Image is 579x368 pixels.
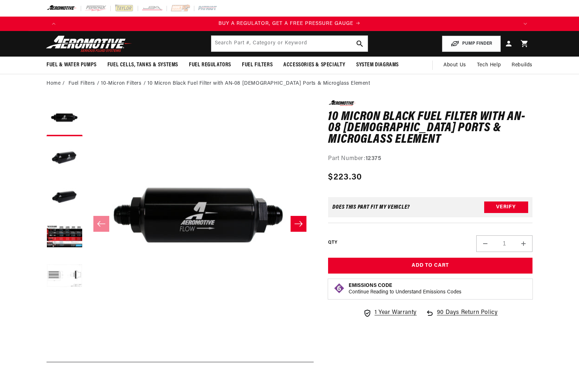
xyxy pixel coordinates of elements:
[518,17,532,31] button: Translation missing: en.sections.announcements.next_announcement
[328,240,337,246] label: QTY
[237,57,278,74] summary: Fuel Filters
[28,17,551,31] slideshow-component: Translation missing: en.sections.announcements.announcement_bar
[211,36,368,52] input: Search by Part Number, Category or Keyword
[351,57,404,74] summary: System Diagrams
[61,20,518,28] a: BUY A REGULATOR, GET A FREE PRESSURE GAUGE
[47,259,83,295] button: Load image 5 in gallery view
[283,61,345,69] span: Accessories & Specialty
[328,111,532,146] h1: 10 Micron Black Fuel Filter with AN-08 [DEMOGRAPHIC_DATA] Ports & Microglass Element
[349,289,461,296] p: Continue Reading to Understand Emissions Codes
[47,100,83,136] button: Load image 1 in gallery view
[332,204,410,210] div: Does This part fit My vehicle?
[333,283,345,294] img: Emissions code
[363,308,417,318] a: 1 Year Warranty
[328,258,532,274] button: Add to Cart
[352,36,368,52] button: search button
[278,57,351,74] summary: Accessories & Specialty
[437,308,498,325] span: 90 Days Return Policy
[61,20,518,28] div: Announcement
[47,140,83,176] button: Load image 2 in gallery view
[47,219,83,255] button: Load image 4 in gallery view
[41,57,102,74] summary: Fuel & Water Pumps
[328,154,532,164] div: Part Number:
[147,80,370,88] li: 10 Micron Black Fuel Filter with AN-08 [DEMOGRAPHIC_DATA] Ports & Microglass Element
[47,179,83,216] button: Load image 3 in gallery view
[218,21,353,26] span: BUY A REGULATOR, GET A FREE PRESSURE GAUGE
[356,61,399,69] span: System Diagrams
[189,61,231,69] span: Fuel Regulators
[47,80,532,88] nav: breadcrumbs
[366,156,381,161] strong: 12375
[93,216,109,232] button: Slide left
[443,62,466,68] span: About Us
[101,80,147,88] li: 10-Micron Filters
[102,57,184,74] summary: Fuel Cells, Tanks & Systems
[47,100,314,347] media-gallery: Gallery Viewer
[291,216,306,232] button: Slide right
[472,57,506,74] summary: Tech Help
[61,20,518,28] div: 1 of 4
[328,171,362,184] span: $223.30
[47,80,61,88] a: Home
[349,283,392,288] strong: Emissions Code
[484,201,528,213] button: Verify
[349,283,461,296] button: Emissions CodeContinue Reading to Understand Emissions Codes
[506,57,538,74] summary: Rebuilds
[242,61,273,69] span: Fuel Filters
[438,57,472,74] a: About Us
[477,61,501,69] span: Tech Help
[512,61,532,69] span: Rebuilds
[442,36,501,52] button: PUMP FINDER
[184,57,237,74] summary: Fuel Regulators
[375,308,417,318] span: 1 Year Warranty
[107,61,178,69] span: Fuel Cells, Tanks & Systems
[47,61,97,69] span: Fuel & Water Pumps
[68,80,95,88] a: Fuel Filters
[44,35,134,52] img: Aeromotive
[47,17,61,31] button: Translation missing: en.sections.announcements.previous_announcement
[425,308,498,325] a: 90 Days Return Policy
